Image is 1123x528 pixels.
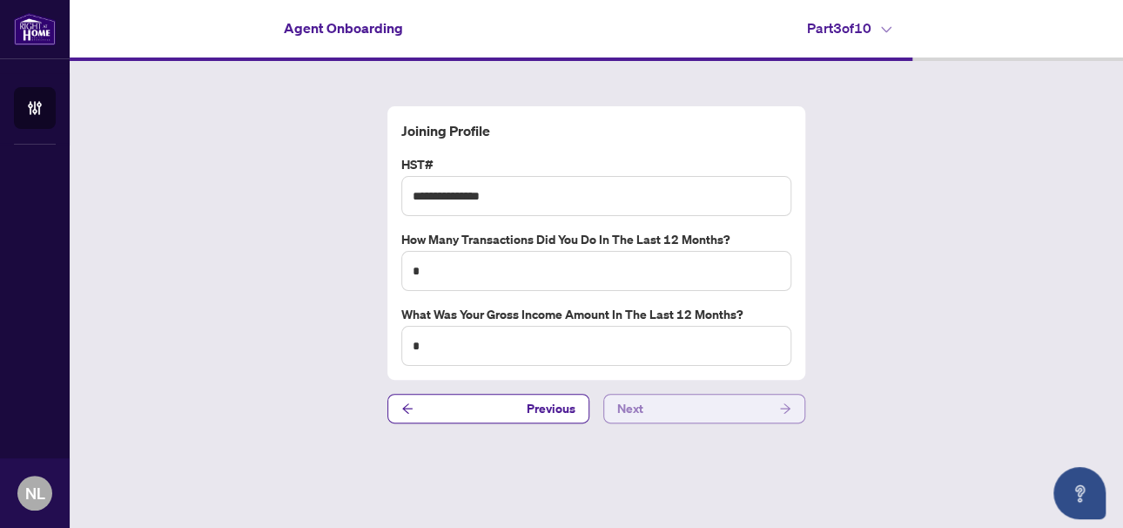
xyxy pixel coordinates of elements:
span: NL [25,481,45,505]
h4: Joining Profile [401,120,791,141]
button: Previous [387,394,589,423]
label: How many transactions did you do in the last 12 months? [401,230,791,249]
button: Next [603,394,805,423]
span: Previous [527,395,575,423]
button: Open asap [1053,467,1106,519]
h4: Part 3 of 10 [807,17,891,38]
span: arrow-right [779,403,791,415]
span: Next [617,395,643,423]
h4: Agent Onboarding [284,17,403,38]
label: HST# [401,155,791,174]
label: What was your gross income amount in the last 12 months? [401,305,791,324]
span: arrow-left [401,403,414,415]
img: logo [14,13,56,45]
